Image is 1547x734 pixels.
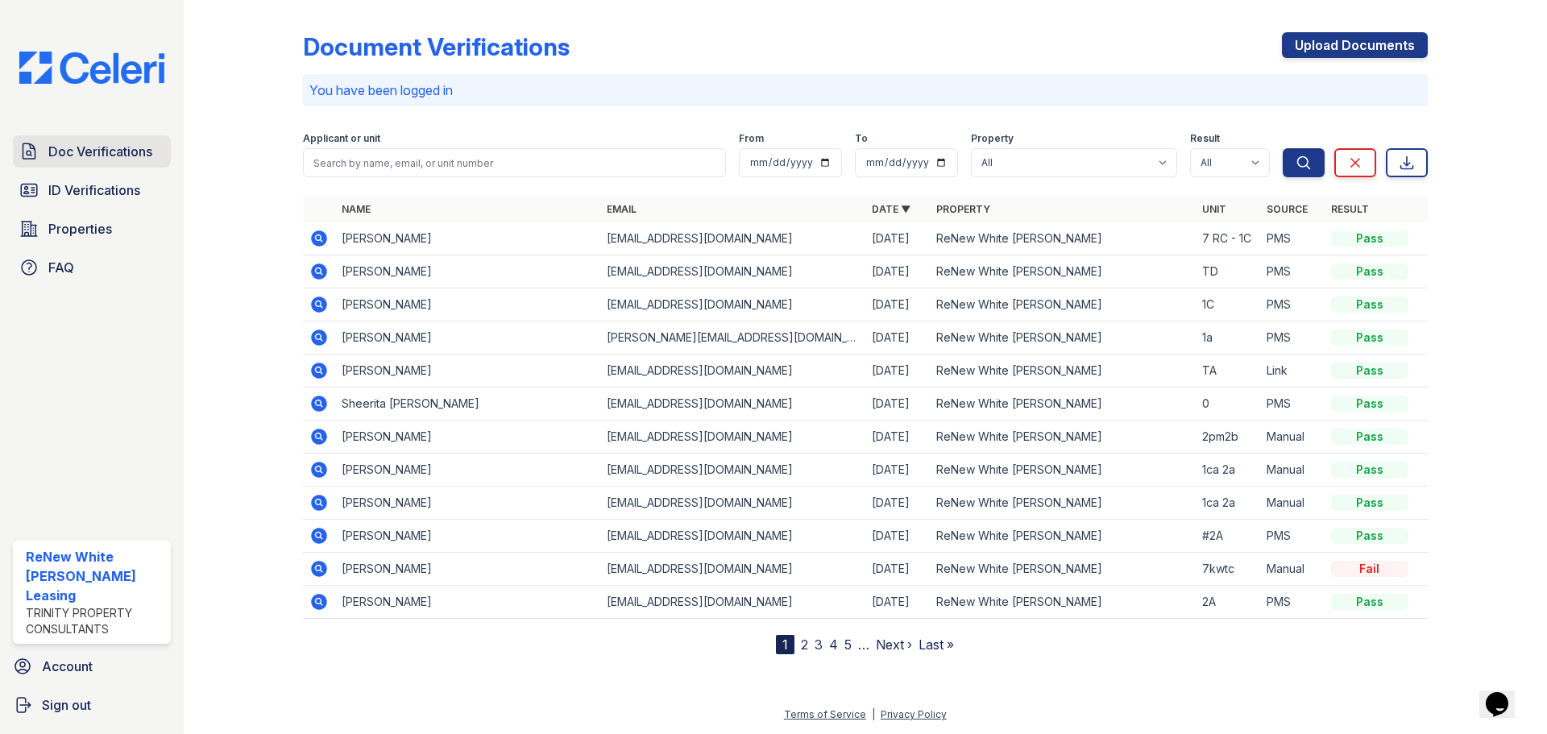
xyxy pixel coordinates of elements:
[13,135,171,168] a: Doc Verifications
[13,213,171,245] a: Properties
[335,255,600,288] td: [PERSON_NAME]
[855,132,868,145] label: To
[971,132,1014,145] label: Property
[1196,421,1260,454] td: 2pm2b
[1260,222,1325,255] td: PMS
[13,174,171,206] a: ID Verifications
[930,586,1195,619] td: ReNew White [PERSON_NAME]
[1267,203,1308,215] a: Source
[1331,330,1408,346] div: Pass
[1331,363,1408,379] div: Pass
[872,708,875,720] div: |
[600,321,865,355] td: [PERSON_NAME][EMAIL_ADDRESS][DOMAIN_NAME]
[936,203,990,215] a: Property
[1196,586,1260,619] td: 2A
[1331,297,1408,313] div: Pass
[865,288,930,321] td: [DATE]
[881,708,947,720] a: Privacy Policy
[335,553,600,586] td: [PERSON_NAME]
[801,637,808,653] a: 2
[1260,553,1325,586] td: Manual
[1260,586,1325,619] td: PMS
[776,635,794,654] div: 1
[930,388,1195,421] td: ReNew White [PERSON_NAME]
[303,132,380,145] label: Applicant or unit
[930,520,1195,553] td: ReNew White [PERSON_NAME]
[1260,355,1325,388] td: Link
[303,148,726,177] input: Search by name, email, or unit number
[829,637,838,653] a: 4
[1196,454,1260,487] td: 1ca 2a
[1331,528,1408,544] div: Pass
[865,321,930,355] td: [DATE]
[42,695,91,715] span: Sign out
[303,32,570,61] div: Document Verifications
[865,421,930,454] td: [DATE]
[930,487,1195,520] td: ReNew White [PERSON_NAME]
[865,388,930,421] td: [DATE]
[1202,203,1226,215] a: Unit
[600,553,865,586] td: [EMAIL_ADDRESS][DOMAIN_NAME]
[739,132,764,145] label: From
[1260,454,1325,487] td: Manual
[335,487,600,520] td: [PERSON_NAME]
[1331,495,1408,511] div: Pass
[335,454,600,487] td: [PERSON_NAME]
[1196,222,1260,255] td: 7 RC - 1C
[607,203,637,215] a: Email
[1331,230,1408,247] div: Pass
[1331,203,1369,215] a: Result
[844,637,852,653] a: 5
[876,637,912,653] a: Next ›
[865,222,930,255] td: [DATE]
[1196,487,1260,520] td: 1ca 2a
[865,553,930,586] td: [DATE]
[1331,594,1408,610] div: Pass
[930,222,1195,255] td: ReNew White [PERSON_NAME]
[872,203,910,215] a: Date ▼
[865,520,930,553] td: [DATE]
[600,255,865,288] td: [EMAIL_ADDRESS][DOMAIN_NAME]
[865,454,930,487] td: [DATE]
[600,487,865,520] td: [EMAIL_ADDRESS][DOMAIN_NAME]
[1479,670,1531,718] iframe: chat widget
[26,547,164,605] div: ReNew White [PERSON_NAME] Leasing
[1282,32,1428,58] a: Upload Documents
[600,454,865,487] td: [EMAIL_ADDRESS][DOMAIN_NAME]
[1260,288,1325,321] td: PMS
[1331,263,1408,280] div: Pass
[930,321,1195,355] td: ReNew White [PERSON_NAME]
[600,520,865,553] td: [EMAIL_ADDRESS][DOMAIN_NAME]
[335,388,600,421] td: Sheerita [PERSON_NAME]
[1260,520,1325,553] td: PMS
[600,355,865,388] td: [EMAIL_ADDRESS][DOMAIN_NAME]
[930,454,1195,487] td: ReNew White [PERSON_NAME]
[1331,462,1408,478] div: Pass
[1331,396,1408,412] div: Pass
[1260,487,1325,520] td: Manual
[930,553,1195,586] td: ReNew White [PERSON_NAME]
[1196,388,1260,421] td: 0
[1260,388,1325,421] td: PMS
[335,421,600,454] td: [PERSON_NAME]
[1331,561,1408,577] div: Fail
[784,708,866,720] a: Terms of Service
[6,689,177,721] a: Sign out
[1196,355,1260,388] td: TA
[919,637,954,653] a: Last »
[600,388,865,421] td: [EMAIL_ADDRESS][DOMAIN_NAME]
[6,650,177,682] a: Account
[1260,255,1325,288] td: PMS
[335,222,600,255] td: [PERSON_NAME]
[48,219,112,238] span: Properties
[600,222,865,255] td: [EMAIL_ADDRESS][DOMAIN_NAME]
[930,421,1195,454] td: ReNew White [PERSON_NAME]
[42,657,93,676] span: Account
[865,255,930,288] td: [DATE]
[600,586,865,619] td: [EMAIL_ADDRESS][DOMAIN_NAME]
[335,288,600,321] td: [PERSON_NAME]
[815,637,823,653] a: 3
[1196,520,1260,553] td: #2A
[865,487,930,520] td: [DATE]
[48,180,140,200] span: ID Verifications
